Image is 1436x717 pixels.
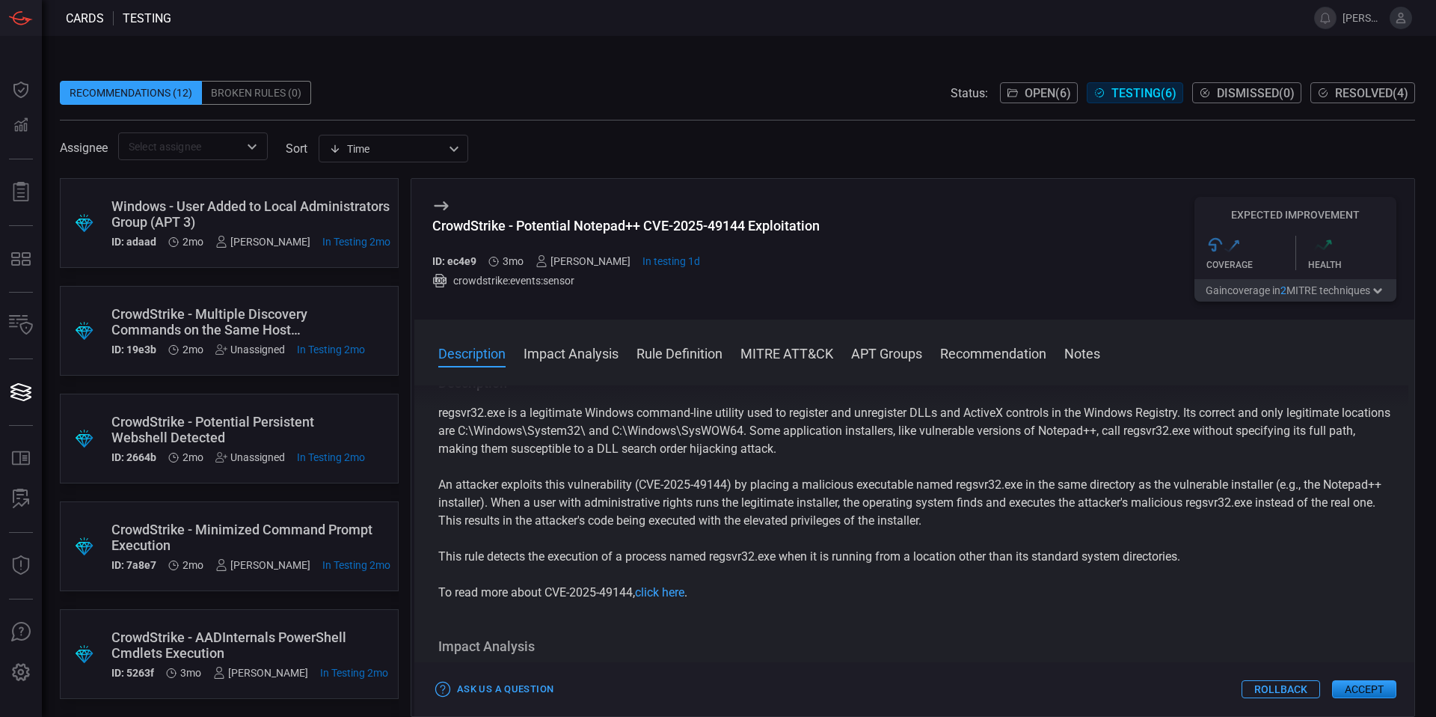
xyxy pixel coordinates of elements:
[1087,82,1183,103] button: Testing(6)
[3,441,39,477] button: Rule Catalog
[60,141,108,155] span: Assignee
[182,236,203,248] span: Jul 17, 2025 9:37 AM
[1280,284,1286,296] span: 2
[438,404,1390,458] p: regsvr32.exe is a legitimate Windows command-line utility used to register and unregister DLLs an...
[636,344,722,361] button: Rule Definition
[215,451,285,463] div: Unassigned
[432,678,557,701] button: Ask Us a Question
[1343,12,1384,24] span: [PERSON_NAME].[PERSON_NAME]
[1194,209,1396,221] h5: Expected Improvement
[213,667,308,679] div: [PERSON_NAME]
[322,559,390,571] span: Jul 15, 2025 9:07 AM
[111,522,390,553] div: CrowdStrike - Minimized Command Prompt Execution
[1194,279,1396,302] button: Gaincoverage in2MITRE techniques
[1310,82,1415,103] button: Resolved(4)
[123,137,239,156] input: Select assignee
[111,629,388,661] div: CrowdStrike - AADInternals PowerShell Cmdlets Execution
[3,108,39,144] button: Detections
[297,344,365,356] span: Jul 24, 2025 3:07 PM
[111,414,365,445] div: CrowdStrike - Potential Persistent Webshell Detected
[202,81,311,105] div: Broken Rules (0)
[1111,86,1176,100] span: Testing ( 6 )
[1000,82,1078,103] button: Open(6)
[432,273,820,288] div: crowdstrike:events:sensor
[1206,260,1295,270] div: Coverage
[182,344,203,356] span: Jul 17, 2025 9:37 AM
[438,548,1390,566] p: This rule detects the execution of a process named regsvr32.exe when it is running from a locatio...
[182,451,203,463] span: Jul 17, 2025 9:36 AM
[3,308,39,344] button: Inventory
[438,584,1390,602] p: To read more about CVE-2025-49144, .
[3,548,39,584] button: Threat Intelligence
[1242,680,1320,698] button: Rollback
[3,241,39,277] button: MITRE - Detection Posture
[3,481,39,517] button: ALERT ANALYSIS
[851,344,922,361] button: APT Groups
[111,344,156,356] h5: ID: 19e3b
[635,585,684,599] a: click here
[322,236,390,248] span: Jul 21, 2025 3:17 PM
[242,136,263,157] button: Open
[1332,680,1396,698] button: Accept
[3,614,39,650] button: Ask Us A Question
[180,667,201,679] span: Jul 02, 2025 2:53 AM
[3,374,39,410] button: Cards
[111,667,154,679] h5: ID: 5263f
[3,72,39,108] button: Dashboard
[286,141,307,156] label: sort
[215,559,310,571] div: [PERSON_NAME]
[1192,82,1301,103] button: Dismissed(0)
[642,255,700,267] span: Sep 15, 2025 9:22 AM
[438,638,1390,656] h3: Impact Analysis
[182,559,203,571] span: Jul 09, 2025 4:08 AM
[524,344,619,361] button: Impact Analysis
[111,306,365,338] div: CrowdStrike - Multiple Discovery Commands on the Same Host (Turla, GALLIUM, APT 1)
[111,198,390,230] div: Windows - User Added to Local Administrators Group (APT 3)
[123,11,171,25] span: testing
[1025,86,1071,100] span: Open ( 6 )
[111,451,156,463] h5: ID: 2664b
[940,344,1046,361] button: Recommendation
[951,86,988,100] span: Status:
[215,236,310,248] div: [PERSON_NAME]
[432,218,820,234] div: CrowdStrike - Potential Notepad++ CVE-2025-49144 Exploitation
[66,11,104,25] span: Cards
[329,141,444,156] div: Time
[3,174,39,210] button: Reports
[111,559,156,571] h5: ID: 7a8e7
[111,236,156,248] h5: ID: adaad
[320,667,388,679] span: Jul 07, 2025 11:37 AM
[1064,344,1100,361] button: Notes
[1335,86,1408,100] span: Resolved ( 4 )
[1308,260,1397,270] div: Health
[536,255,630,267] div: [PERSON_NAME]
[1217,86,1295,100] span: Dismissed ( 0 )
[438,476,1390,530] p: An attacker exploits this vulnerability (CVE-2025-49144) by placing a malicious executable named ...
[215,344,285,356] div: Unassigned
[432,255,476,267] h5: ID: ec4e9
[60,81,202,105] div: Recommendations (12)
[297,451,365,463] span: Jul 22, 2025 4:48 PM
[503,255,524,267] span: Jul 01, 2025 8:00 AM
[740,344,833,361] button: MITRE ATT&CK
[3,655,39,691] button: Preferences
[438,344,506,361] button: Description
